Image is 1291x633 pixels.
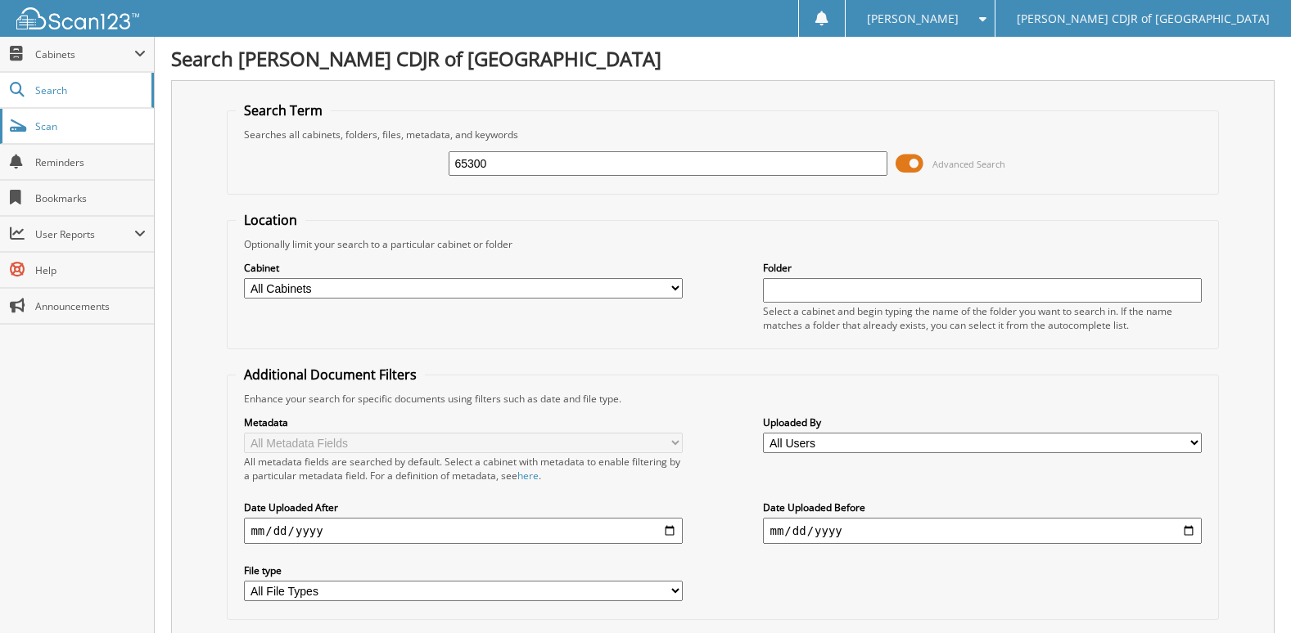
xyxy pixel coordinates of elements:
span: Announcements [35,299,146,313]
label: Folder [763,261,1201,275]
a: here [517,469,539,483]
legend: Location [236,211,305,229]
span: [PERSON_NAME] CDJR of [GEOGRAPHIC_DATA] [1017,14,1270,24]
label: Cabinet [244,261,682,275]
input: start [244,518,682,544]
span: Reminders [35,155,146,169]
span: User Reports [35,227,134,241]
div: Optionally limit your search to a particular cabinet or folder [236,237,1209,251]
div: Searches all cabinets, folders, files, metadata, and keywords [236,128,1209,141]
label: Date Uploaded After [244,501,682,514]
div: Select a cabinet and begin typing the name of the folder you want to search in. If the name match... [763,304,1201,332]
h1: Search [PERSON_NAME] CDJR of [GEOGRAPHIC_DATA] [171,45,1275,72]
legend: Search Term [236,101,331,119]
span: Help [35,263,146,277]
label: Uploaded By [763,415,1201,429]
label: File type [244,563,682,577]
span: Advanced Search [932,158,1005,170]
div: Enhance your search for specific documents using filters such as date and file type. [236,392,1209,406]
span: Scan [35,119,146,133]
span: Cabinets [35,47,134,61]
div: All metadata fields are searched by default. Select a cabinet with metadata to enable filtering b... [244,455,682,483]
span: Bookmarks [35,191,146,205]
label: Date Uploaded Before [763,501,1201,514]
img: scan123-logo-white.svg [16,7,139,29]
span: [PERSON_NAME] [867,14,959,24]
input: end [763,518,1201,544]
label: Metadata [244,415,682,429]
span: Search [35,83,143,97]
legend: Additional Document Filters [236,366,425,384]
